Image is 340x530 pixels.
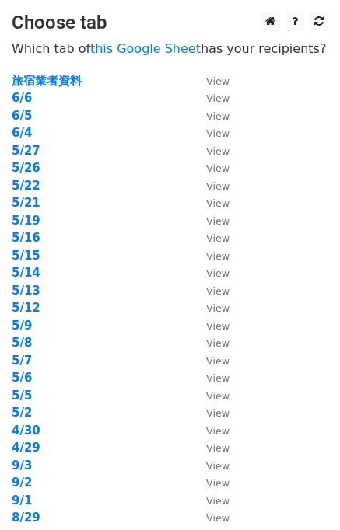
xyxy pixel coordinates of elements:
[206,162,230,174] small: View
[206,110,230,122] small: View
[12,91,32,105] a: 6/6
[12,459,32,472] a: 9/3
[206,267,230,279] small: View
[206,75,230,87] small: View
[206,92,230,104] small: View
[12,109,32,123] a: 6/5
[12,389,32,403] a: 5/5
[12,371,32,385] a: 5/6
[191,319,230,333] a: View
[206,250,230,262] small: View
[12,493,32,507] a: 9/1
[191,371,230,385] a: View
[191,406,230,420] a: View
[191,441,230,455] a: View
[191,493,230,507] a: View
[191,336,230,350] a: View
[191,511,230,525] a: View
[206,512,230,524] small: View
[191,284,230,298] a: View
[12,284,40,298] a: 5/13
[12,406,32,420] a: 5/2
[206,197,230,209] small: View
[12,354,32,368] a: 5/7
[206,145,230,157] small: View
[12,179,40,193] a: 5/22
[206,232,230,244] small: View
[206,460,230,472] small: View
[12,424,40,438] a: 4/30
[12,196,40,210] a: 5/21
[206,180,230,192] small: View
[12,441,40,455] a: 4/29
[90,41,201,56] a: this Google Sheet
[206,215,230,227] small: View
[12,214,40,228] a: 5/19
[206,407,230,419] small: View
[191,354,230,368] a: View
[191,161,230,175] a: View
[12,161,40,175] a: 5/26
[12,266,40,280] strong: 5/14
[191,424,230,438] a: View
[206,495,230,507] small: View
[191,74,230,88] a: View
[12,336,32,350] a: 5/8
[12,126,32,140] a: 6/4
[191,389,230,403] a: View
[191,109,230,123] a: View
[12,40,328,57] p: Which tab of has your recipients?
[206,390,230,402] small: View
[12,12,328,34] h3: Choose tab
[206,337,230,349] small: View
[12,511,40,525] a: 8/29
[12,319,32,333] a: 5/9
[206,302,230,314] small: View
[206,442,230,454] small: View
[191,214,230,228] a: View
[191,91,230,105] a: View
[12,476,32,490] a: 9/2
[206,477,230,489] small: View
[191,179,230,193] a: View
[191,266,230,280] a: View
[206,320,230,332] small: View
[191,144,230,158] a: View
[12,231,40,245] a: 5/16
[191,459,230,472] a: View
[206,355,230,367] small: View
[12,74,82,88] a: 旅宿業者資料
[206,127,230,139] small: View
[12,301,40,315] a: 5/12
[191,231,230,245] a: View
[12,249,40,263] a: 5/15
[191,301,230,315] a: View
[206,285,230,297] small: View
[12,144,40,158] a: 5/27
[191,249,230,263] a: View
